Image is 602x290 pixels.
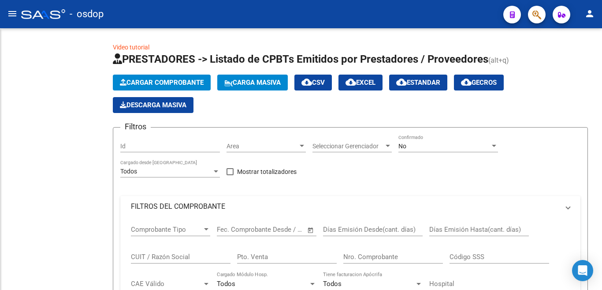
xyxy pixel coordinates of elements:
span: CSV [301,79,325,87]
button: Descarga Masiva [113,97,193,113]
span: PRESTADORES -> Listado de CPBTs Emitidos por Prestadores / Proveedores [113,53,488,65]
mat-expansion-panel-header: FILTROS DEL COMPROBANTE [120,196,580,217]
app-download-masive: Descarga masiva de comprobantes (adjuntos) [113,97,193,113]
button: Cargar Comprobante [113,75,211,90]
button: Open calendar [306,225,316,235]
button: Estandar [389,75,447,90]
h3: Filtros [120,121,151,133]
span: - osdop [70,4,104,24]
span: (alt+q) [488,56,509,64]
button: EXCEL [338,75,383,90]
span: Carga Masiva [224,79,281,87]
span: Todos [120,168,137,175]
button: CSV [294,75,332,90]
mat-icon: cloud_download [346,77,356,87]
input: Fecha fin [260,226,303,234]
mat-icon: menu [7,8,18,19]
input: Fecha inicio [217,226,253,234]
span: No [398,143,406,150]
span: Gecros [461,79,497,87]
span: Area [227,143,298,150]
button: Gecros [454,75,504,90]
span: CAE Válido [131,280,202,288]
span: Todos [217,280,235,288]
mat-icon: person [584,8,595,19]
mat-panel-title: FILTROS DEL COMPROBANTE [131,202,559,211]
span: Comprobante Tipo [131,226,202,234]
mat-icon: cloud_download [396,77,407,87]
span: Cargar Comprobante [120,79,204,87]
span: Seleccionar Gerenciador [312,143,384,150]
a: Video tutorial [113,44,149,51]
mat-icon: cloud_download [461,77,472,87]
button: Carga Masiva [217,75,288,90]
span: Mostrar totalizadores [237,166,297,177]
div: Open Intercom Messenger [572,260,593,281]
span: Estandar [396,79,440,87]
span: Descarga Masiva [120,101,186,109]
span: Todos [323,280,342,288]
span: EXCEL [346,79,375,87]
mat-icon: cloud_download [301,77,312,87]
